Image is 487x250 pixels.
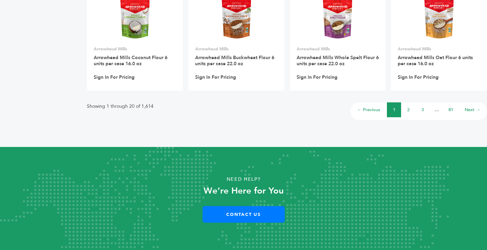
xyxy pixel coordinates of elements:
[297,46,379,52] p: Arrowhead Mills
[195,54,274,67] a: Arrowhead Mills Buckwheat Flour 6 units per case 22.0 oz
[195,46,278,52] p: Arrowhead Mills
[421,107,424,113] a: 3
[407,107,410,113] a: 2
[357,107,380,113] a: ← Previous
[297,54,379,67] a: Arrowhead Mills Whole Spelt Flour 6 units per case 22.0 oz
[398,54,473,67] a: Arrowhead Mills Oat Flour 6 units per case 16.0 oz
[297,74,338,80] a: Sign In For Pricing
[393,107,395,113] a: 1
[24,174,463,184] p: Need Help?
[430,102,444,117] li: …
[398,46,480,52] p: Arrowhead Mills
[94,46,176,52] p: Arrowhead Mills
[465,107,480,113] a: Next →
[195,74,236,80] a: Sign In For Pricing
[94,54,167,67] a: Arrowhead Mills Coconut Flour 6 units per case 16.0 oz
[94,74,135,80] a: Sign In For Pricing
[398,74,439,80] a: Sign In For Pricing
[87,102,154,110] p: Showing 1 through 20 of 1,614
[204,185,284,197] strong: We’re Here for You
[448,107,453,113] a: 81
[203,206,285,223] a: Contact Us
